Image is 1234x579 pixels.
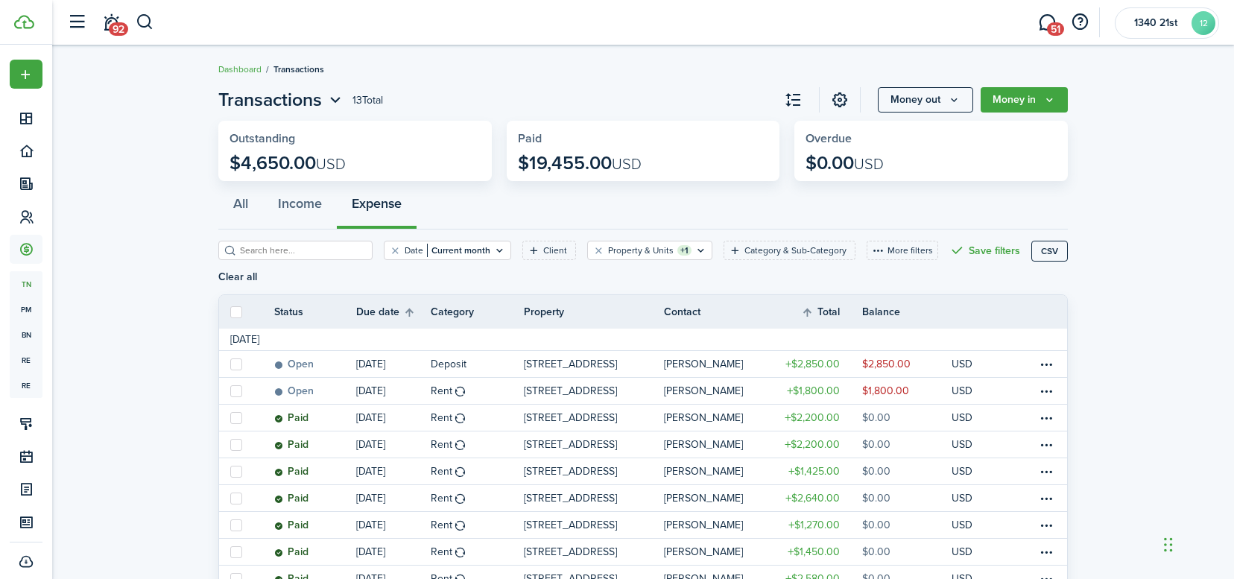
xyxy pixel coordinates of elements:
[431,512,524,538] a: Rent
[952,458,993,484] a: USD
[862,458,952,484] a: $0.00
[218,86,345,113] button: Transactions
[431,437,452,452] table-info-title: Rent
[263,185,337,230] button: Income
[524,539,664,565] a: [STREET_ADDRESS]
[1033,4,1061,42] a: Messaging
[431,490,452,506] table-info-title: Rent
[524,463,617,479] p: [STREET_ADDRESS]
[356,431,431,458] a: [DATE]
[952,405,993,431] a: USD
[524,356,617,372] p: [STREET_ADDRESS]
[274,405,356,431] a: Paid
[274,358,314,370] status: Open
[854,153,884,175] span: USD
[431,410,452,425] table-info-title: Rent
[664,493,743,504] table-profile-info-text: [PERSON_NAME]
[801,303,862,321] th: Sort
[273,63,324,76] span: Transactions
[862,410,890,425] table-amount-description: $0.00
[952,351,993,377] a: USD
[274,439,308,451] status: Paid
[773,512,862,538] a: $1,270.00
[356,351,431,377] a: [DATE]
[236,244,367,258] input: Search here...
[785,410,840,425] table-amount-title: $2,200.00
[773,431,862,458] a: $2,200.00
[981,87,1068,113] button: Money in
[431,383,452,399] table-info-title: Rent
[664,458,773,484] a: [PERSON_NAME]
[952,378,993,404] a: USD
[862,517,890,533] table-amount-description: $0.00
[97,4,125,42] a: Notifications
[431,517,452,533] table-info-title: Rent
[664,385,743,397] table-profile-info-text: [PERSON_NAME]
[10,271,42,297] a: tn
[274,351,356,377] a: Open
[952,512,993,538] a: USD
[431,351,524,377] a: Deposit
[274,519,308,531] status: Paid
[63,8,91,37] button: Open sidebar
[356,405,431,431] a: [DATE]
[981,87,1068,113] button: Open menu
[14,15,34,29] img: TenantCloud
[785,437,840,452] table-amount-title: $2,200.00
[274,412,308,424] status: Paid
[587,241,712,260] filter-tag: Open filter
[218,86,322,113] span: Transactions
[356,463,385,479] p: [DATE]
[356,356,385,372] p: [DATE]
[1159,507,1234,579] iframe: Chat Widget
[664,358,743,370] table-profile-info-text: [PERSON_NAME]
[356,410,385,425] p: [DATE]
[862,383,909,399] table-amount-description: $1,800.00
[431,463,452,479] table-info-title: Rent
[1126,18,1186,28] span: 1340 21st
[316,153,346,175] span: USD
[612,153,642,175] span: USD
[518,132,769,145] widget-stats-title: Paid
[773,405,862,431] a: $2,200.00
[356,485,431,511] a: [DATE]
[952,463,972,479] p: USD
[664,519,743,531] table-profile-info-text: [PERSON_NAME]
[543,244,567,257] filter-tag-label: Client
[862,431,952,458] a: $0.00
[862,405,952,431] a: $0.00
[356,544,385,560] p: [DATE]
[592,244,605,256] button: Clear filter
[356,490,385,506] p: [DATE]
[862,437,890,452] table-amount-description: $0.00
[356,383,385,399] p: [DATE]
[431,539,524,565] a: Rent
[664,439,743,451] table-profile-info-text: [PERSON_NAME]
[524,458,664,484] a: [STREET_ADDRESS]
[274,431,356,458] a: Paid
[356,378,431,404] a: [DATE]
[274,493,308,504] status: Paid
[862,485,952,511] a: $0.00
[952,539,993,565] a: USD
[524,490,617,506] p: [STREET_ADDRESS]
[524,437,617,452] p: [STREET_ADDRESS]
[664,431,773,458] a: [PERSON_NAME]
[427,244,490,257] filter-tag-value: Current month
[274,466,308,478] status: Paid
[274,304,356,320] th: Status
[744,244,847,257] filter-tag-label: Category & Sub-Category
[431,458,524,484] a: Rent
[862,351,952,377] a: $2,850.00
[384,241,511,260] filter-tag: Open filter
[664,512,773,538] a: [PERSON_NAME]
[356,539,431,565] a: [DATE]
[608,244,674,257] filter-tag-label: Property & Units
[136,10,154,35] button: Search
[524,378,664,404] a: [STREET_ADDRESS]
[1031,241,1068,262] button: CSV
[10,297,42,322] a: pm
[274,485,356,511] a: Paid
[724,241,855,260] filter-tag: Open filter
